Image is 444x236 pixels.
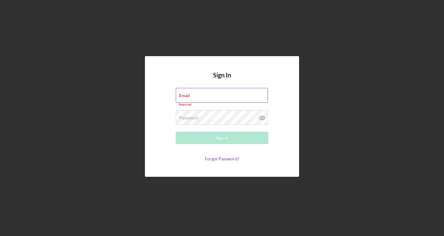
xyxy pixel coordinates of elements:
div: Sign In [216,132,228,144]
div: Required [176,103,268,106]
label: Email [179,93,190,98]
button: Sign In [176,132,268,144]
a: Forgot Password? [205,156,239,161]
h4: Sign In [213,72,231,88]
label: Password [179,115,198,120]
